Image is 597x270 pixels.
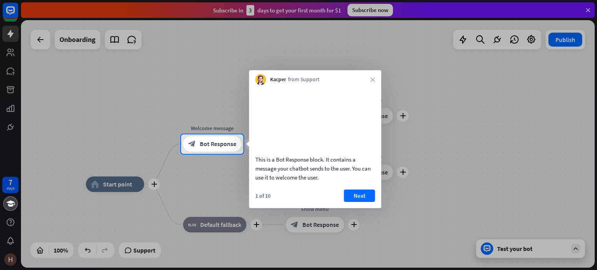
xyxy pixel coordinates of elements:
[255,192,271,199] div: 1 of 10
[344,189,375,202] button: Next
[200,140,236,148] span: Bot Response
[188,140,196,148] i: block_bot_response
[270,76,286,84] span: Kacper
[288,76,319,84] span: from Support
[255,155,375,181] div: This is a Bot Response block. It contains a message your chatbot sends to the user. You can use i...
[6,3,30,26] button: Open LiveChat chat widget
[370,77,375,82] i: close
